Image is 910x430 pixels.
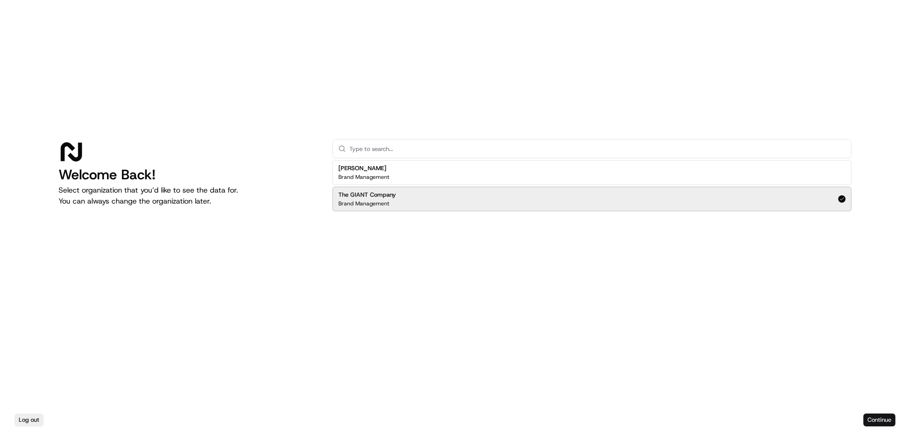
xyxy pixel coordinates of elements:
[338,164,389,172] h2: [PERSON_NAME]
[338,173,389,181] p: Brand Management
[863,414,895,426] button: Continue
[338,191,396,199] h2: The GIANT Company
[59,185,318,207] p: Select organization that you’d like to see the data for. You can always change the organization l...
[349,140,846,158] input: Type to search...
[332,158,851,213] div: Suggestions
[15,414,43,426] button: Log out
[338,200,389,207] p: Brand Management
[59,167,318,183] h1: Welcome Back!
